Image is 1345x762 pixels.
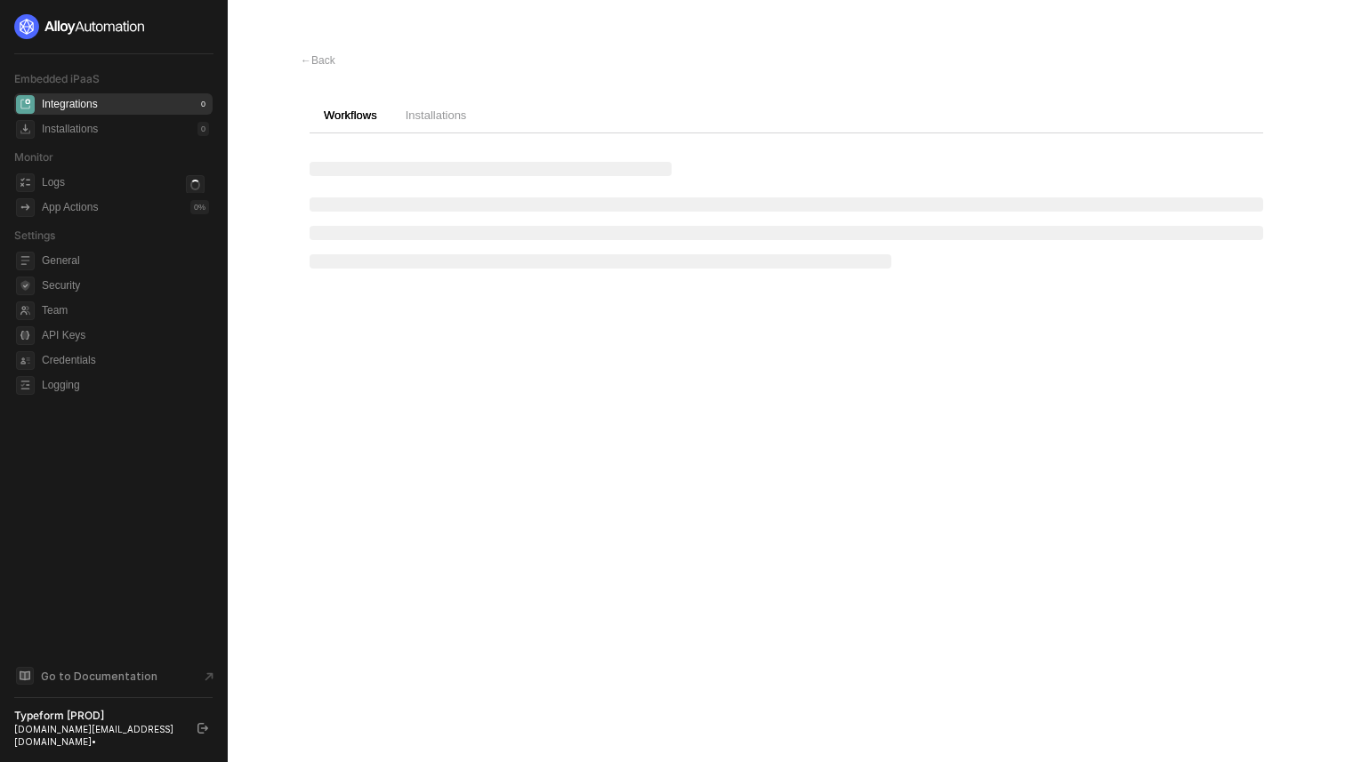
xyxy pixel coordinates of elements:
span: Installations [406,108,467,122]
div: 0 % [190,200,209,214]
span: general [16,252,35,270]
div: Logs [42,175,65,190]
span: logging [16,376,35,395]
span: Monitor [14,150,53,164]
div: [DOMAIN_NAME][EMAIL_ADDRESS][DOMAIN_NAME] • [14,723,181,748]
div: Back [301,53,335,68]
span: document-arrow [200,668,218,686]
span: Security [42,275,209,296]
span: security [16,277,35,295]
span: logout [197,723,208,734]
span: api-key [16,326,35,345]
div: Integrations [42,97,98,112]
span: team [16,301,35,320]
span: API Keys [42,325,209,346]
img: logo [14,14,146,39]
span: Settings [14,229,55,242]
span: icon-logs [16,173,35,192]
a: logo [14,14,213,39]
span: icon-app-actions [16,198,35,217]
span: credentials [16,351,35,370]
div: Typeform [PROD] [14,709,181,723]
span: Credentials [42,349,209,371]
a: Knowledge Base [14,665,213,686]
span: Team [42,300,209,321]
span: Embedded iPaaS [14,72,100,85]
span: integrations [16,95,35,114]
span: installations [16,120,35,139]
div: 0 [197,122,209,136]
span: General [42,250,209,271]
span: Go to Documentation [41,669,157,684]
span: Logging [42,374,209,396]
div: Installations [42,122,98,137]
div: App Actions [42,200,98,215]
span: Workflows [324,108,377,122]
span: ← [301,54,311,67]
span: documentation [16,667,34,685]
span: icon-loader [186,175,205,194]
div: 0 [197,97,209,111]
